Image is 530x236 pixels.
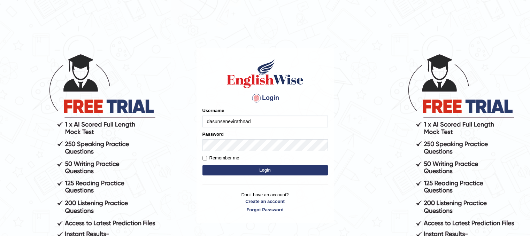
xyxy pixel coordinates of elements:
label: Password [202,131,224,137]
img: Logo of English Wise sign in for intelligent practice with AI [225,58,305,89]
a: Create an account [202,198,328,205]
a: Forgot Password [202,206,328,213]
label: Username [202,107,224,114]
p: Don't have an account? [202,191,328,213]
label: Remember me [202,155,239,162]
input: Remember me [202,156,207,160]
button: Login [202,165,328,175]
h4: Login [202,93,328,104]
